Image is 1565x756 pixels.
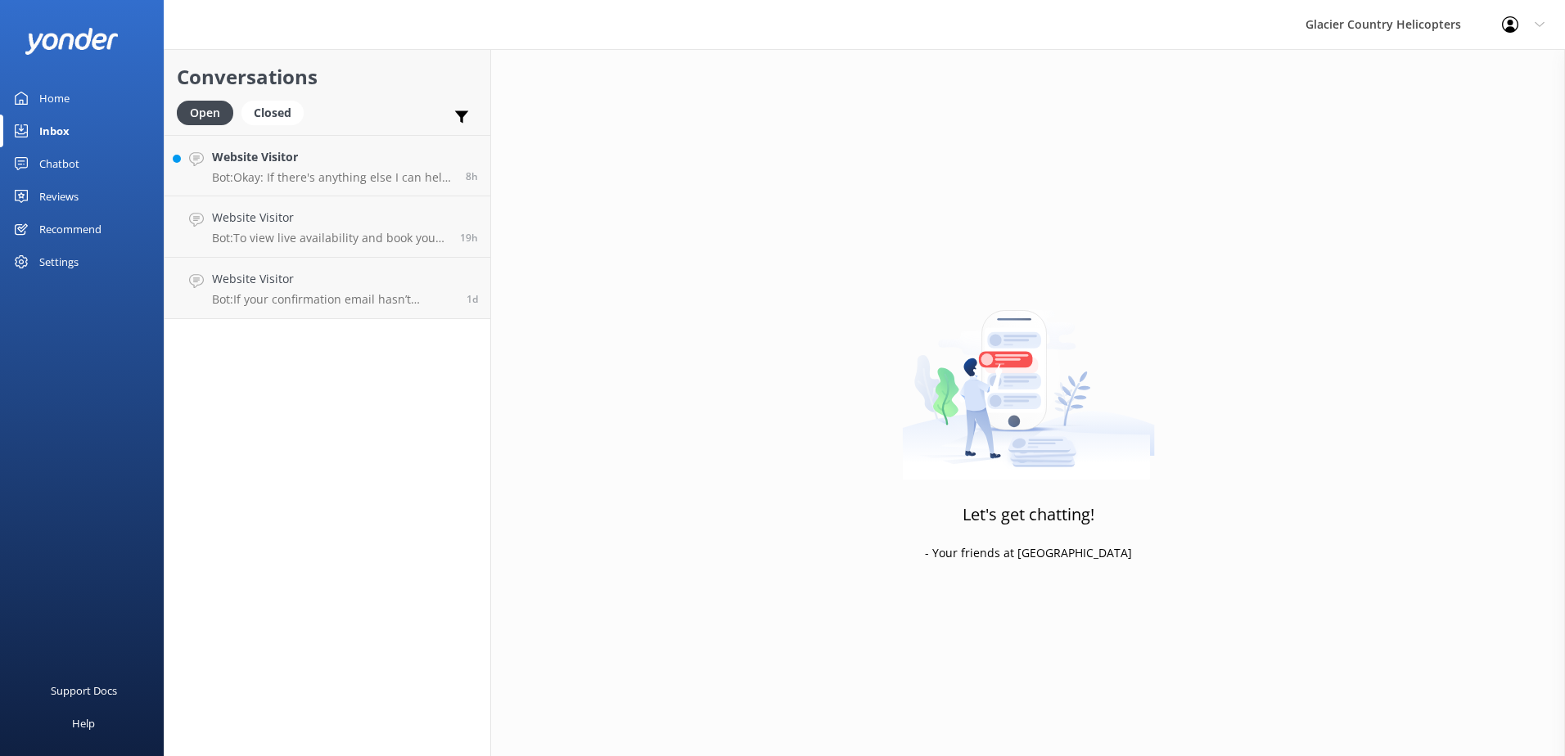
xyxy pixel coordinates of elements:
[212,170,453,185] p: Bot: Okay: If there's anything else I can help with, let me know!
[212,231,448,245] p: Bot: To view live availability and book your tour, please visit: [URL][DOMAIN_NAME].
[51,674,117,707] div: Support Docs
[467,292,478,306] span: Sep 01 2025 02:10pm (UTC +12:00) Pacific/Auckland
[925,544,1132,562] p: - Your friends at [GEOGRAPHIC_DATA]
[39,245,79,278] div: Settings
[39,180,79,213] div: Reviews
[212,148,453,166] h4: Website Visitor
[177,103,241,121] a: Open
[212,270,454,288] h4: Website Visitor
[25,28,119,55] img: yonder-white-logo.png
[39,213,101,245] div: Recommend
[212,292,454,307] p: Bot: If your confirmation email hasn’t arrived, please check your spam or junk folder first. If i...
[165,135,490,196] a: Website VisitorBot:Okay: If there's anything else I can help with, let me know!8h
[165,196,490,258] a: Website VisitorBot:To view live availability and book your tour, please visit: [URL][DOMAIN_NAME]...
[39,147,79,180] div: Chatbot
[212,209,448,227] h4: Website Visitor
[165,258,490,319] a: Website VisitorBot:If your confirmation email hasn’t arrived, please check your spam or junk fold...
[466,169,478,183] span: Sep 02 2025 11:49pm (UTC +12:00) Pacific/Auckland
[902,276,1155,480] img: artwork of a man stealing a conversation from at giant smartphone
[963,502,1094,528] h3: Let's get chatting!
[241,103,312,121] a: Closed
[177,61,478,92] h2: Conversations
[241,101,304,125] div: Closed
[39,115,70,147] div: Inbox
[177,101,233,125] div: Open
[39,82,70,115] div: Home
[72,707,95,740] div: Help
[460,231,478,245] span: Sep 02 2025 12:22pm (UTC +12:00) Pacific/Auckland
